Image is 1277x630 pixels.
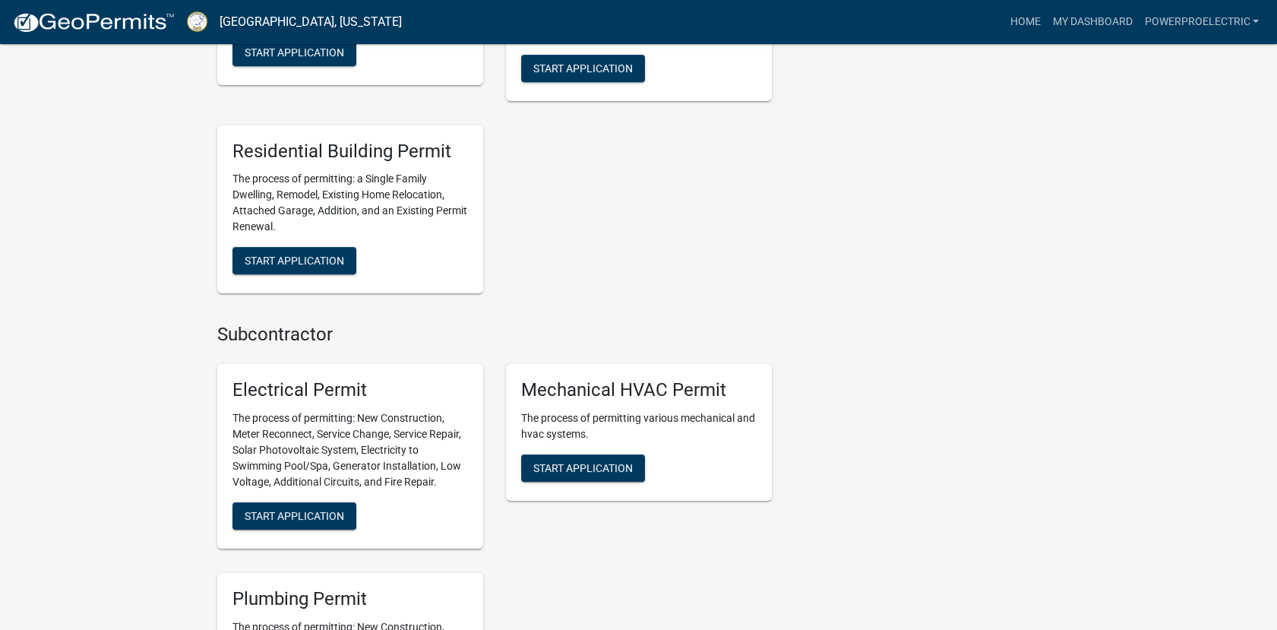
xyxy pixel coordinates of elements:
[1138,8,1265,36] a: PowerProElectric
[187,11,207,32] img: Putnam County, Georgia
[232,39,356,66] button: Start Application
[232,588,468,610] h5: Plumbing Permit
[245,510,344,522] span: Start Application
[521,55,645,82] button: Start Application
[232,379,468,401] h5: Electrical Permit
[521,379,757,401] h5: Mechanical HVAC Permit
[245,255,344,267] span: Start Application
[533,462,633,474] span: Start Application
[232,171,468,235] p: The process of permitting: a Single Family Dwelling, Remodel, Existing Home Relocation, Attached ...
[217,324,772,346] h4: Subcontractor
[232,410,468,490] p: The process of permitting: New Construction, Meter Reconnect, Service Change, Service Repair, Sol...
[521,454,645,482] button: Start Application
[245,46,344,58] span: Start Application
[232,141,468,163] h5: Residential Building Permit
[232,247,356,274] button: Start Application
[232,502,356,530] button: Start Application
[220,9,402,35] a: [GEOGRAPHIC_DATA], [US_STATE]
[1046,8,1138,36] a: My Dashboard
[533,62,633,74] span: Start Application
[1004,8,1046,36] a: Home
[521,410,757,442] p: The process of permitting various mechanical and hvac systems.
